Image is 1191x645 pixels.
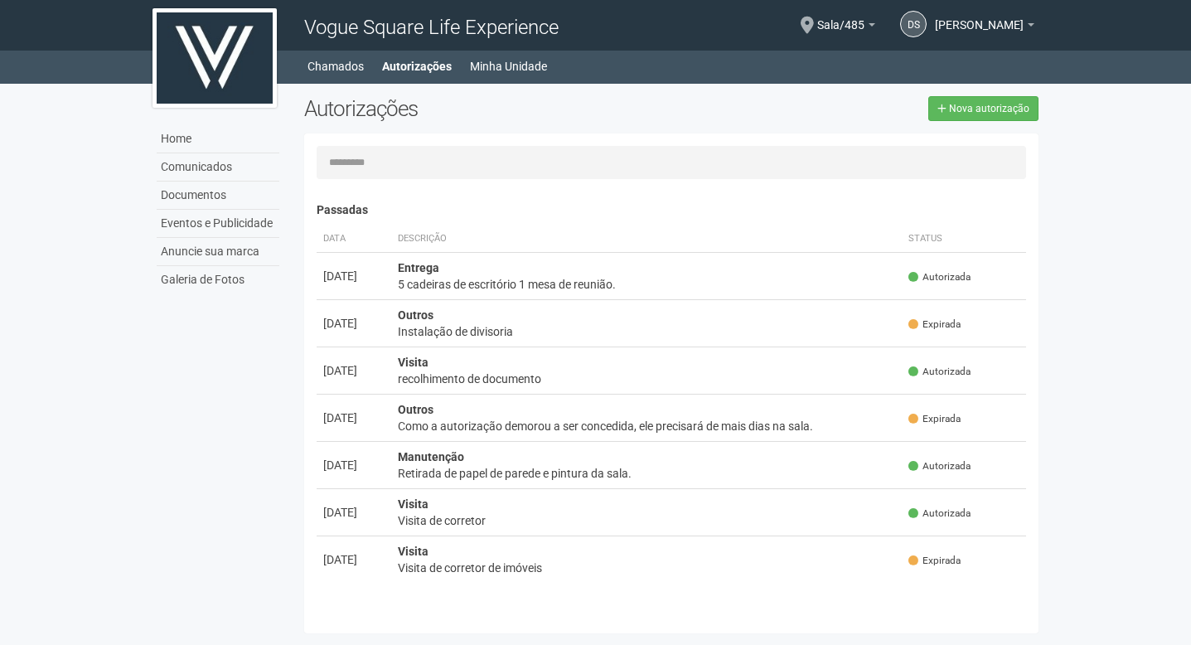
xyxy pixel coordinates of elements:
[900,11,927,37] a: DS
[398,371,896,387] div: recolhimento de documento
[398,418,896,434] div: Como a autorização demorou a ser concedida, ele precisará de mais dias na sala.
[908,554,961,568] span: Expirada
[398,276,896,293] div: 5 cadeiras de escritório 1 mesa de reunião.
[908,412,961,426] span: Expirada
[398,450,464,463] strong: Manutenção
[908,507,971,521] span: Autorizada
[908,365,971,379] span: Autorizada
[304,16,559,39] span: Vogue Square Life Experience
[153,8,277,108] img: logo.jpg
[398,356,428,369] strong: Visita
[304,96,659,121] h2: Autorizações
[908,270,971,284] span: Autorizada
[398,545,428,558] strong: Visita
[317,226,391,253] th: Data
[398,403,433,416] strong: Outros
[157,125,279,153] a: Home
[157,210,279,238] a: Eventos e Publicidade
[928,96,1038,121] a: Nova autorização
[157,153,279,182] a: Comunicados
[323,504,385,521] div: [DATE]
[935,21,1034,34] a: [PERSON_NAME]
[817,21,875,34] a: Sala/485
[157,182,279,210] a: Documentos
[935,2,1024,32] span: Danielle Sales
[391,226,903,253] th: Descrição
[157,266,279,293] a: Galeria de Fotos
[908,318,961,332] span: Expirada
[323,315,385,332] div: [DATE]
[323,457,385,473] div: [DATE]
[398,497,428,511] strong: Visita
[398,308,433,322] strong: Outros
[398,465,896,482] div: Retirada de papel de parede e pintura da sala.
[398,560,896,576] div: Visita de corretor de imóveis
[323,410,385,426] div: [DATE]
[470,55,547,78] a: Minha Unidade
[398,323,896,340] div: Instalação de divisoria
[323,268,385,284] div: [DATE]
[382,55,452,78] a: Autorizações
[317,204,1027,216] h4: Passadas
[949,103,1029,114] span: Nova autorização
[398,512,896,529] div: Visita de corretor
[307,55,364,78] a: Chamados
[398,261,439,274] strong: Entrega
[323,551,385,568] div: [DATE]
[817,2,864,32] span: Sala/485
[157,238,279,266] a: Anuncie sua marca
[902,226,1026,253] th: Status
[323,362,385,379] div: [DATE]
[908,459,971,473] span: Autorizada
